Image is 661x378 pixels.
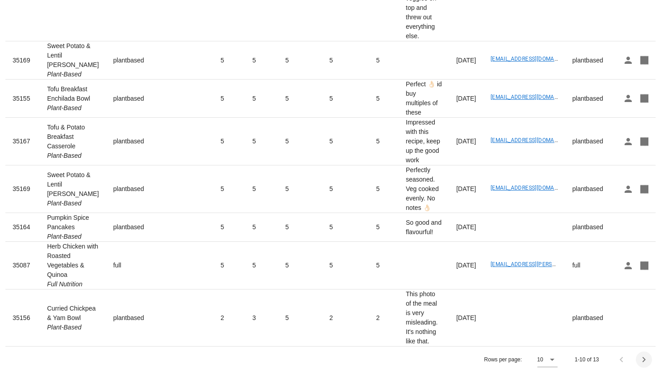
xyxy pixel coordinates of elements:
[278,165,322,213] td: 5
[106,41,154,80] td: plantbased
[5,80,40,118] td: 35155
[47,104,81,111] i: Plant-Based
[278,118,322,165] td: 5
[213,242,245,289] td: 5
[322,213,369,242] td: 5
[278,289,322,346] td: 5
[47,200,81,207] i: Plant-Based
[369,165,399,213] td: 5
[106,118,154,165] td: plantbased
[40,242,106,289] td: Herb Chicken with Roasted Vegetables & Quinoa
[245,213,278,242] td: 5
[369,242,399,289] td: 5
[278,213,322,242] td: 5
[47,324,81,331] i: Plant-Based
[278,80,322,118] td: 5
[537,356,543,364] div: 10
[565,165,613,213] td: plantbased
[369,41,399,80] td: 5
[565,41,613,80] td: plantbased
[40,41,106,80] td: Sweet Potato & Lentil [PERSON_NAME]
[491,137,580,143] a: [EMAIL_ADDRESS][DOMAIN_NAME]
[106,165,154,213] td: plantbased
[322,289,369,346] td: 2
[40,213,106,242] td: Pumpkin Spice Pancakes
[245,80,278,118] td: 5
[47,233,81,240] i: Plant-Based
[5,118,40,165] td: 35167
[399,165,449,213] td: Perfectly seasoned. Veg cooked evenly. No notes 👌🏻
[47,71,81,78] i: Plant-Based
[106,242,154,289] td: full
[565,80,613,118] td: plantbased
[5,289,40,346] td: 35156
[213,118,245,165] td: 5
[213,41,245,80] td: 5
[565,213,613,242] td: plantbased
[322,80,369,118] td: 5
[491,56,580,62] a: [EMAIL_ADDRESS][DOMAIN_NAME]
[40,165,106,213] td: Sweet Potato & Lentil [PERSON_NAME]
[636,351,652,368] button: Next page
[5,213,40,242] td: 35164
[575,356,599,364] div: 1-10 of 13
[213,80,245,118] td: 5
[491,185,580,191] a: [EMAIL_ADDRESS][DOMAIN_NAME]
[399,80,449,118] td: Perfect 👌🏻 id buy multiples of these
[565,289,613,346] td: plantbased
[245,118,278,165] td: 5
[484,347,558,373] div: Rows per page:
[322,242,369,289] td: 5
[106,213,154,242] td: plantbased
[449,80,483,118] td: [DATE]
[449,41,483,80] td: [DATE]
[213,165,245,213] td: 5
[399,289,449,346] td: This photo of the meal is very misleading. It's nothing like that.
[278,41,322,80] td: 5
[491,261,623,267] a: [EMAIL_ADDRESS][PERSON_NAME][DOMAIN_NAME]
[322,118,369,165] td: 5
[449,242,483,289] td: [DATE]
[106,80,154,118] td: plantbased
[449,213,483,242] td: [DATE]
[245,289,278,346] td: 3
[449,165,483,213] td: [DATE]
[537,352,558,367] div: 10Rows per page:
[5,41,40,80] td: 35169
[213,289,245,346] td: 2
[399,213,449,242] td: So good and flavourful!
[369,80,399,118] td: 5
[5,242,40,289] td: 35087
[322,41,369,80] td: 5
[278,242,322,289] td: 5
[47,152,81,159] i: Plant-Based
[369,118,399,165] td: 5
[47,280,83,288] i: Full Nutrition
[565,242,613,289] td: full
[399,118,449,165] td: Impressed with this recipe, keep up the good work
[40,80,106,118] td: Tofu Breakfast Enchilada Bowl
[565,118,613,165] td: plantbased
[40,289,106,346] td: Curried Chickpea & Yam Bowl
[5,165,40,213] td: 35169
[491,94,580,100] a: [EMAIL_ADDRESS][DOMAIN_NAME]
[245,242,278,289] td: 5
[213,213,245,242] td: 5
[369,213,399,242] td: 5
[40,118,106,165] td: Tofu & Potato Breakfast Casserole
[369,289,399,346] td: 2
[106,289,154,346] td: plantbased
[245,165,278,213] td: 5
[245,41,278,80] td: 5
[449,289,483,346] td: [DATE]
[322,165,369,213] td: 5
[449,118,483,165] td: [DATE]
